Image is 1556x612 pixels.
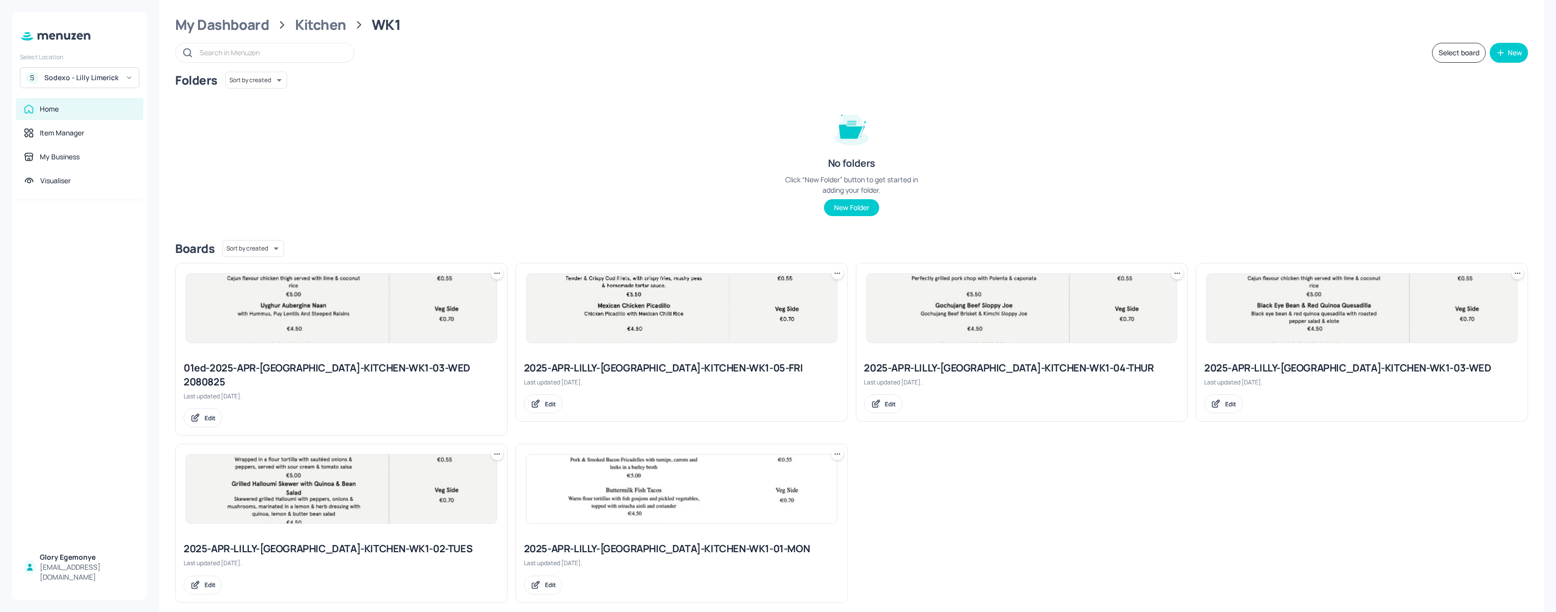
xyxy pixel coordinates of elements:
[40,562,135,582] div: [EMAIL_ADDRESS][DOMAIN_NAME]
[372,16,401,34] div: WK1
[524,542,839,556] div: 2025-APR-LILLY-[GEOGRAPHIC_DATA]-KITCHEN-WK1-01-MON
[524,559,839,567] div: Last updated [DATE].
[44,73,119,83] div: Sodexo - Lilly Limerick
[1508,49,1522,56] div: New
[885,400,896,408] div: Edit
[864,378,1180,386] div: Last updated [DATE].
[175,241,214,256] div: Boards
[186,274,497,343] img: 2025-08-20-17556877697847fee2a20ebf.jpeg
[184,392,499,400] div: Last updated [DATE].
[225,70,287,90] div: Sort by created
[40,128,84,138] div: Item Manager
[1204,361,1520,375] div: 2025-APR-LILLY-[GEOGRAPHIC_DATA]-KITCHEN-WK1-03-WED
[545,400,556,408] div: Edit
[295,16,346,34] div: Kitchen
[1432,43,1486,63] button: Select board
[1207,274,1517,343] img: 2025-07-03-1751552814925tnc9vhw25xj.jpeg
[222,239,284,258] div: Sort by created
[40,104,59,114] div: Home
[828,156,875,170] div: No folders
[20,53,139,61] div: Select Location
[827,103,877,152] img: folder-empty
[1225,400,1236,408] div: Edit
[1490,43,1528,63] button: New
[184,559,499,567] div: Last updated [DATE].
[184,542,499,556] div: 2025-APR-LILLY-[GEOGRAPHIC_DATA]-KITCHEN-WK1-02-TUES
[824,199,879,216] button: New Folder
[864,361,1180,375] div: 2025-APR-LILLY-[GEOGRAPHIC_DATA]-KITCHEN-WK1-04-THUR
[526,274,837,343] img: 2025-04-22-1745342470481yt9vts4fofs.jpeg
[777,174,927,195] div: Click “New Folder” button to get started in adding your folder.
[524,361,839,375] div: 2025-APR-LILLY-[GEOGRAPHIC_DATA]-KITCHEN-WK1-05-FRI
[184,361,499,389] div: 01ed-2025-APR-[GEOGRAPHIC_DATA]-KITCHEN-WK1-03-WED 2080825
[186,455,497,523] img: 2025-07-03-1751552478505mh7slcohyy7.jpeg
[175,72,217,88] div: Folders
[40,552,135,562] div: Glory Egemonye
[175,16,269,34] div: My Dashboard
[26,72,38,84] div: S
[867,274,1177,343] img: 2025-04-22-17453375090680x157ip44ktl.jpeg
[1204,378,1520,386] div: Last updated [DATE].
[526,455,837,523] img: 2025-05-07-1746625683786k1yo4be5pnj.jpeg
[40,152,80,162] div: My Business
[200,45,344,60] input: Search in Menuzen
[205,581,215,589] div: Edit
[545,581,556,589] div: Edit
[205,414,215,422] div: Edit
[524,378,839,386] div: Last updated [DATE].
[40,176,71,186] div: Visualiser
